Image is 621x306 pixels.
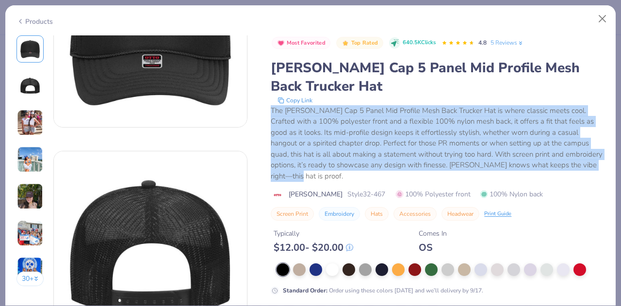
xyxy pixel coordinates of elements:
[336,37,383,49] button: Badge Button
[18,37,42,61] img: Front
[17,257,43,283] img: User generated content
[271,105,605,182] div: The [PERSON_NAME] Cap 5 Panel Mid Profile Mesh Back Trucker Hat is where classic meets cool. Craf...
[277,39,285,47] img: Most Favorited sort
[274,228,353,239] div: Typically
[271,59,605,96] div: [PERSON_NAME] Cap 5 Panel Mid Profile Mesh Back Trucker Hat
[342,39,349,47] img: Top Rated sort
[275,96,315,105] button: copy to clipboard
[283,286,483,295] div: Order using these colors [DATE] and we’ll delivery by 9/17.
[365,207,389,221] button: Hats
[274,242,353,254] div: $ 12.00 - $ 20.00
[18,74,42,97] img: Back
[419,228,447,239] div: Comes In
[17,183,43,209] img: User generated content
[478,39,487,47] span: 4.8
[17,146,43,173] img: User generated content
[593,10,612,28] button: Close
[16,272,44,286] button: 30+
[393,207,437,221] button: Accessories
[490,38,524,47] a: 5 Reviews
[403,39,436,47] span: 640.5K Clicks
[351,40,378,46] span: Top Rated
[396,189,471,199] span: 100% Polyester front
[16,16,53,27] div: Products
[347,189,385,199] span: Style 32-467
[17,110,43,136] img: User generated content
[287,40,326,46] span: Most Favorited
[484,210,511,218] div: Print Guide
[289,189,343,199] span: [PERSON_NAME]
[441,207,479,221] button: Headwear
[419,242,447,254] div: OS
[271,207,314,221] button: Screen Print
[441,35,474,51] div: 4.8 Stars
[480,189,543,199] span: 100% Nylon back
[272,37,330,49] button: Badge Button
[271,191,284,199] img: brand logo
[283,287,327,294] strong: Standard Order :
[319,207,360,221] button: Embroidery
[17,220,43,246] img: User generated content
